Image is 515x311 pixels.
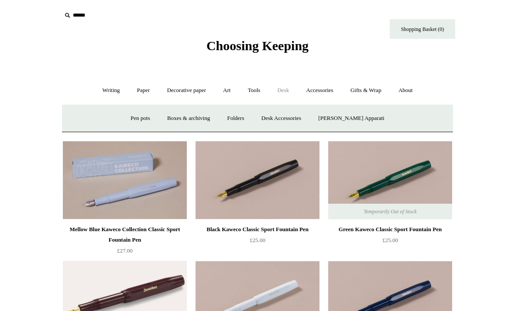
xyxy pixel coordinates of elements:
[215,79,238,102] a: Art
[240,79,268,102] a: Tools
[123,107,158,130] a: Pen pots
[65,224,185,245] div: Mellow Blue Kaweco Collection Classic Sport Fountain Pen
[196,224,319,260] a: Black Kaweco Classic Sport Fountain Pen £25.00
[198,224,317,235] div: Black Kaweco Classic Sport Fountain Pen
[328,141,452,219] a: Green Kaweco Classic Sport Fountain Pen Green Kaweco Classic Sport Fountain Pen Temporarily Out o...
[390,19,455,39] a: Shopping Basket (0)
[196,141,319,219] a: Black Kaweco Classic Sport Fountain Pen Black Kaweco Classic Sport Fountain Pen
[310,107,392,130] a: [PERSON_NAME] Apparati
[299,79,341,102] a: Accessories
[159,79,214,102] a: Decorative paper
[95,79,128,102] a: Writing
[63,224,187,260] a: Mellow Blue Kaweco Collection Classic Sport Fountain Pen £27.00
[382,237,398,243] span: £25.00
[117,247,133,254] span: £27.00
[343,79,389,102] a: Gifts & Wrap
[328,141,452,219] img: Green Kaweco Classic Sport Fountain Pen
[250,237,265,243] span: £25.00
[220,107,252,130] a: Folders
[63,141,187,219] img: Mellow Blue Kaweco Collection Classic Sport Fountain Pen
[270,79,297,102] a: Desk
[196,141,319,219] img: Black Kaweco Classic Sport Fountain Pen
[159,107,218,130] a: Boxes & archiving
[206,45,309,51] a: Choosing Keeping
[391,79,421,102] a: About
[63,141,187,219] a: Mellow Blue Kaweco Collection Classic Sport Fountain Pen Mellow Blue Kaweco Collection Classic Sp...
[206,38,309,53] span: Choosing Keeping
[129,79,158,102] a: Paper
[328,224,452,260] a: Green Kaweco Classic Sport Fountain Pen £25.00
[254,107,309,130] a: Desk Accessories
[330,224,450,235] div: Green Kaweco Classic Sport Fountain Pen
[355,204,425,219] span: Temporarily Out of Stock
